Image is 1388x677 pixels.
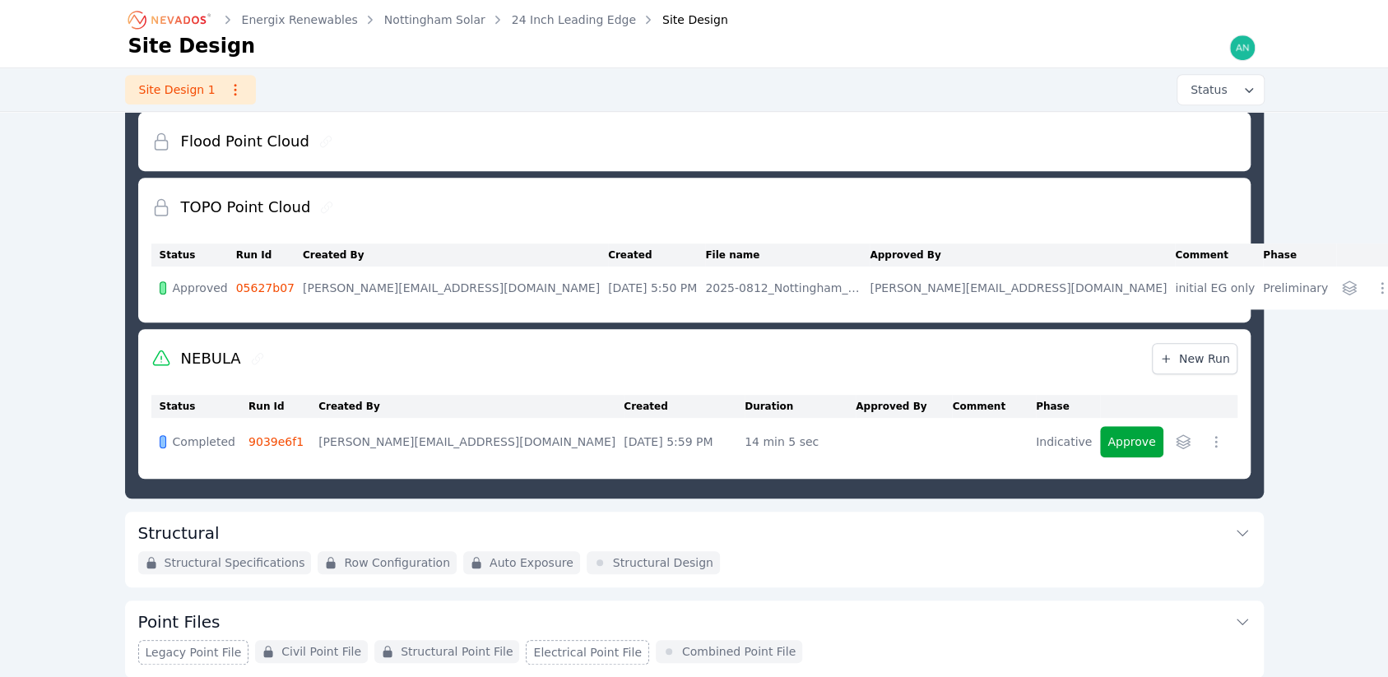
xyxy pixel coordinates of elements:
[138,600,1251,640] button: Point Files
[1263,243,1336,267] th: Phase
[613,554,713,571] span: Structural Design
[1100,426,1163,457] button: Approve
[125,75,256,104] a: Site Design 1
[952,395,1035,418] th: Comment
[181,347,241,370] h2: NEBULA
[236,243,303,267] th: Run Id
[318,395,624,418] th: Created By
[512,12,636,28] a: 24 Inch Leading Edge
[1175,243,1263,267] th: Comment
[856,395,952,418] th: Approved By
[1175,280,1255,296] div: initial EG only
[745,434,847,450] div: 14 min 5 sec
[639,12,728,28] div: Site Design
[303,267,608,309] td: [PERSON_NAME][EMAIL_ADDRESS][DOMAIN_NAME]
[165,554,305,571] span: Structural Specifications
[1229,35,1256,61] img: andrew@nevados.solar
[248,435,304,448] a: 9039e6f1
[401,643,513,660] span: Structural Point File
[248,395,318,418] th: Run Id
[608,267,705,309] td: [DATE] 5:50 PM
[181,130,309,153] h2: Flood Point Cloud
[242,12,358,28] a: Energix Renewables
[682,643,796,660] span: Combined Point File
[173,434,235,450] span: Completed
[303,243,608,267] th: Created By
[151,395,249,418] th: Status
[318,418,624,466] td: [PERSON_NAME][EMAIL_ADDRESS][DOMAIN_NAME]
[870,267,1175,309] td: [PERSON_NAME][EMAIL_ADDRESS][DOMAIN_NAME]
[745,395,856,418] th: Duration
[1036,395,1100,418] th: Phase
[181,196,311,219] h2: TOPO Point Cloud
[138,610,221,633] h3: Point Files
[533,644,641,661] span: Electrical Point File
[146,644,242,661] span: Legacy Point File
[125,512,1264,587] div: StructuralStructural SpecificationsRow ConfigurationAuto ExposureStructural Design
[138,512,1251,551] button: Structural
[705,280,861,296] div: 2025-0812_Nottingham_oEG.csv
[281,643,361,660] span: Civil Point File
[138,522,220,545] h3: Structural
[870,243,1175,267] th: Approved By
[1177,75,1264,104] button: Status
[608,243,705,267] th: Created
[173,280,228,296] span: Approved
[151,243,236,267] th: Status
[236,281,295,294] a: 05627b07
[624,395,745,418] th: Created
[705,243,870,267] th: File name
[1036,434,1092,450] div: Indicative
[384,12,485,28] a: Nottingham Solar
[1152,343,1237,374] a: New Run
[128,33,256,59] h1: Site Design
[1263,280,1328,296] div: Preliminary
[1159,350,1230,367] span: New Run
[128,7,728,33] nav: Breadcrumb
[1184,81,1228,98] span: Status
[344,554,450,571] span: Row Configuration
[624,418,745,466] td: [DATE] 5:59 PM
[490,554,573,571] span: Auto Exposure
